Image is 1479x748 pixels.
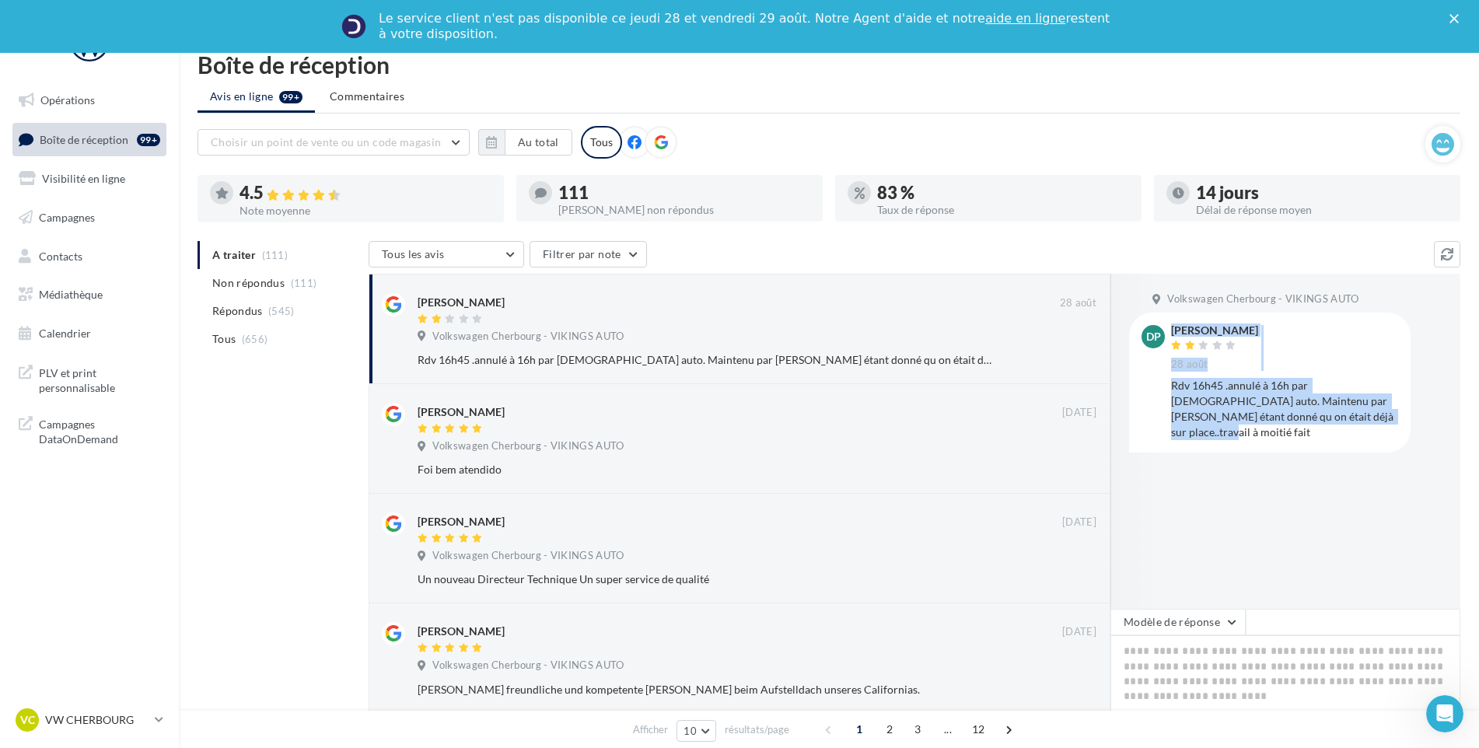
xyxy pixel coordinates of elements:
[212,303,263,319] span: Répondus
[905,717,930,742] span: 3
[1196,184,1448,201] div: 14 jours
[9,163,170,195] a: Visibilité en ligne
[478,129,572,156] button: Au total
[1062,625,1096,639] span: [DATE]
[1062,516,1096,530] span: [DATE]
[39,288,103,301] span: Médiathèque
[418,682,995,697] div: [PERSON_NAME] freundliche und kompetente [PERSON_NAME] beim Aufstelldach unseres Californias.
[558,204,810,215] div: [PERSON_NAME] non répondus
[9,240,170,273] a: Contacts
[40,93,95,107] span: Opérations
[137,134,160,146] div: 99+
[369,241,524,267] button: Tous les avis
[530,241,647,267] button: Filtrer par note
[877,204,1129,215] div: Taux de réponse
[268,305,295,317] span: (545)
[198,129,470,156] button: Choisir un point de vente ou un code magasin
[39,362,160,396] span: PLV et print personnalisable
[20,712,35,728] span: VC
[418,514,505,530] div: [PERSON_NAME]
[9,278,170,311] a: Médiathèque
[9,317,170,350] a: Calendrier
[966,717,991,742] span: 12
[1060,296,1096,310] span: 28 août
[12,705,166,735] a: VC VW CHERBOURG
[341,14,366,39] img: Profile image for Service-Client
[242,333,268,345] span: (656)
[418,462,995,477] div: Foi bem atendido
[877,717,902,742] span: 2
[1110,609,1246,635] button: Modèle de réponse
[633,722,668,737] span: Afficher
[39,249,82,262] span: Contacts
[240,205,491,216] div: Note moyenne
[877,184,1129,201] div: 83 %
[382,247,445,260] span: Tous les avis
[9,84,170,117] a: Opérations
[42,172,125,185] span: Visibilité en ligne
[9,356,170,402] a: PLV et print personnalisable
[39,327,91,340] span: Calendrier
[1171,325,1258,336] div: [PERSON_NAME]
[432,439,624,453] span: Volkswagen Cherbourg - VIKINGS AUTO
[1449,14,1465,23] div: Fermer
[40,132,128,145] span: Boîte de réception
[1171,358,1208,372] span: 28 août
[725,722,789,737] span: résultats/page
[9,123,170,156] a: Boîte de réception99+
[212,331,236,347] span: Tous
[1426,695,1463,732] iframe: Intercom live chat
[1196,204,1448,215] div: Délai de réponse moyen
[985,11,1065,26] a: aide en ligne
[418,352,995,368] div: Rdv 16h45 .annulé à 16h par [DEMOGRAPHIC_DATA] auto. Maintenu par [PERSON_NAME] étant donné qu on...
[9,407,170,453] a: Campagnes DataOnDemand
[581,126,622,159] div: Tous
[198,53,1460,76] div: Boîte de réception
[211,135,441,149] span: Choisir un point de vente ou un code magasin
[418,624,505,639] div: [PERSON_NAME]
[9,201,170,234] a: Campagnes
[1167,292,1358,306] span: Volkswagen Cherbourg - VIKINGS AUTO
[1171,378,1398,440] div: Rdv 16h45 .annulé à 16h par [DEMOGRAPHIC_DATA] auto. Maintenu par [PERSON_NAME] étant donné qu on...
[39,414,160,447] span: Campagnes DataOnDemand
[558,184,810,201] div: 111
[418,404,505,420] div: [PERSON_NAME]
[418,295,505,310] div: [PERSON_NAME]
[684,725,697,737] span: 10
[505,129,572,156] button: Au total
[432,549,624,563] span: Volkswagen Cherbourg - VIKINGS AUTO
[677,720,716,742] button: 10
[1146,329,1161,344] span: dp
[379,11,1113,42] div: Le service client n'est pas disponible ce jeudi 28 et vendredi 29 août. Notre Agent d'aide et not...
[291,277,317,289] span: (111)
[39,211,95,224] span: Campagnes
[330,89,404,104] span: Commentaires
[935,717,960,742] span: ...
[432,659,624,673] span: Volkswagen Cherbourg - VIKINGS AUTO
[240,184,491,202] div: 4.5
[847,717,872,742] span: 1
[418,571,995,587] div: Un nouveau Directeur Technique Un super service de qualité
[45,712,149,728] p: VW CHERBOURG
[1062,406,1096,420] span: [DATE]
[212,275,285,291] span: Non répondus
[432,330,624,344] span: Volkswagen Cherbourg - VIKINGS AUTO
